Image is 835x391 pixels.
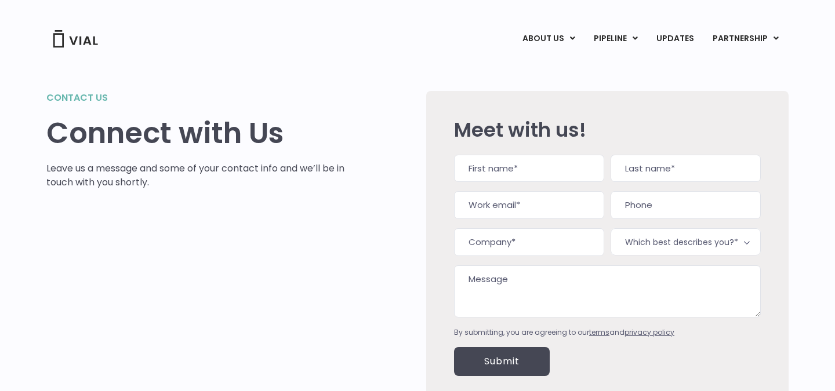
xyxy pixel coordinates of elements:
[454,347,550,376] input: Submit
[611,228,761,255] span: Which best describes you?*
[454,155,604,182] input: First name*
[584,29,647,49] a: PIPELINEMenu Toggle
[454,327,761,338] div: By submitting, you are agreeing to our and
[513,29,584,49] a: ABOUT USMenu Toggle
[454,119,761,141] h2: Meet with us!
[703,29,788,49] a: PARTNERSHIPMenu Toggle
[454,228,604,256] input: Company*
[625,327,674,337] a: privacy policy
[46,162,345,189] p: Leave us a message and some of your contact info and we’ll be in touch with you shortly.
[647,29,703,49] a: UPDATES
[46,91,345,105] h2: Contact us
[454,191,604,219] input: Work email*
[611,191,761,219] input: Phone
[46,116,345,150] h1: Connect with Us
[611,155,761,182] input: Last name*
[52,30,99,47] img: Vial Logo
[589,327,609,337] a: terms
